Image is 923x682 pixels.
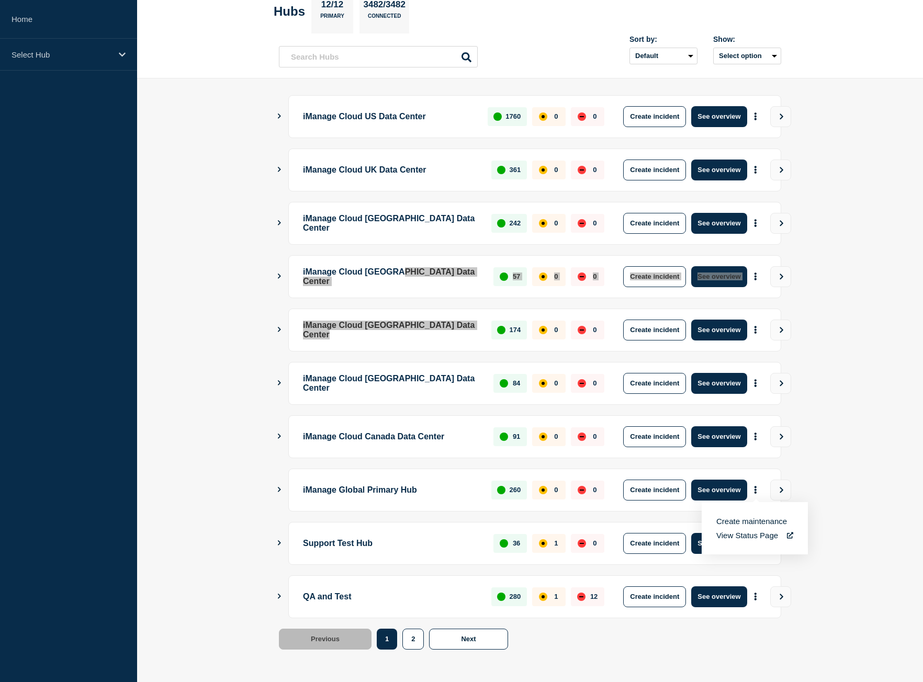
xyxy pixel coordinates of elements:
button: Create incident [623,160,686,180]
p: iManage Cloud US Data Center [303,106,476,127]
p: 91 [513,433,520,440]
div: affected [539,593,547,601]
p: 0 [554,379,558,387]
div: up [493,112,502,121]
div: down [578,379,586,388]
button: Show Connected Hubs [277,379,282,387]
button: See overview [691,106,747,127]
div: down [578,539,586,548]
button: 2 [402,629,424,650]
div: Sort by: [629,35,697,43]
button: More actions [749,213,762,233]
div: affected [539,219,547,228]
p: 0 [554,433,558,440]
div: down [578,112,586,121]
button: See overview [691,213,747,234]
p: 12 [590,593,598,600]
button: See overview [691,160,747,180]
button: Create incident [623,586,686,607]
p: 0 [554,272,558,280]
div: up [497,166,505,174]
button: View [770,426,791,447]
p: Support Test Hub [303,533,481,554]
p: iManage Cloud [GEOGRAPHIC_DATA] Data Center [303,373,481,394]
p: iManage Cloud [GEOGRAPHIC_DATA] Data Center [303,266,481,287]
p: 280 [510,593,521,600]
button: More actions [749,587,762,606]
span: Next [461,635,476,643]
p: 0 [554,166,558,174]
p: 0 [593,272,596,280]
button: View [770,106,791,127]
button: Show Connected Hubs [277,433,282,440]
button: Show Connected Hubs [277,539,282,547]
p: iManage Cloud [GEOGRAPHIC_DATA] Data Center [303,320,479,340]
div: up [497,593,505,601]
button: Create incident [623,373,686,394]
button: View [770,373,791,394]
button: Show Connected Hubs [277,486,282,494]
p: 1 [554,593,558,600]
a: View Status Page [716,531,793,540]
button: Show Connected Hubs [277,593,282,600]
p: iManage Cloud [GEOGRAPHIC_DATA] Data Center [303,213,479,234]
div: Show: [713,35,781,43]
button: Create incident [623,480,686,501]
div: affected [539,433,547,441]
div: affected [539,486,547,494]
button: See overview [691,426,747,447]
p: 0 [593,539,596,547]
button: Create incident [623,320,686,340]
div: affected [539,272,547,281]
button: Show Connected Hubs [277,166,282,174]
p: 1 [554,539,558,547]
div: up [500,539,508,548]
div: affected [539,166,547,174]
div: up [500,379,508,388]
p: 1760 [505,112,521,120]
div: affected [539,539,547,548]
button: More actions [749,480,762,499]
div: affected [539,326,547,334]
p: Connected [368,13,401,24]
p: 242 [510,219,521,227]
p: 174 [510,326,521,334]
div: down [578,272,586,281]
input: Search Hubs [279,46,478,67]
button: See overview [691,480,747,501]
button: View [770,160,791,180]
button: See overview [691,533,747,554]
div: up [500,433,508,441]
button: More actions [749,427,762,446]
div: affected [539,112,547,121]
button: Show Connected Hubs [277,326,282,334]
div: affected [539,379,547,388]
p: 36 [513,539,520,547]
button: View [770,320,791,340]
button: 1 [377,629,397,650]
div: up [497,326,505,334]
button: More actions [749,267,762,286]
button: More actions [749,373,762,393]
button: Create maintenance [716,517,787,526]
p: 84 [513,379,520,387]
p: 0 [593,486,596,494]
p: 0 [593,219,596,227]
div: down [578,219,586,228]
h2: Hubs [274,4,305,19]
p: iManage Global Primary Hub [303,480,479,501]
select: Sort by [629,48,697,64]
div: down [578,326,586,334]
p: 0 [593,433,596,440]
button: Show Connected Hubs [277,112,282,120]
button: View [770,586,791,607]
p: 0 [593,112,596,120]
p: 57 [513,272,520,280]
p: 260 [510,486,521,494]
p: 0 [593,326,596,334]
button: View [770,213,791,234]
button: Create incident [623,213,686,234]
button: Show Connected Hubs [277,219,282,227]
button: See overview [691,373,747,394]
button: More actions [749,320,762,339]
